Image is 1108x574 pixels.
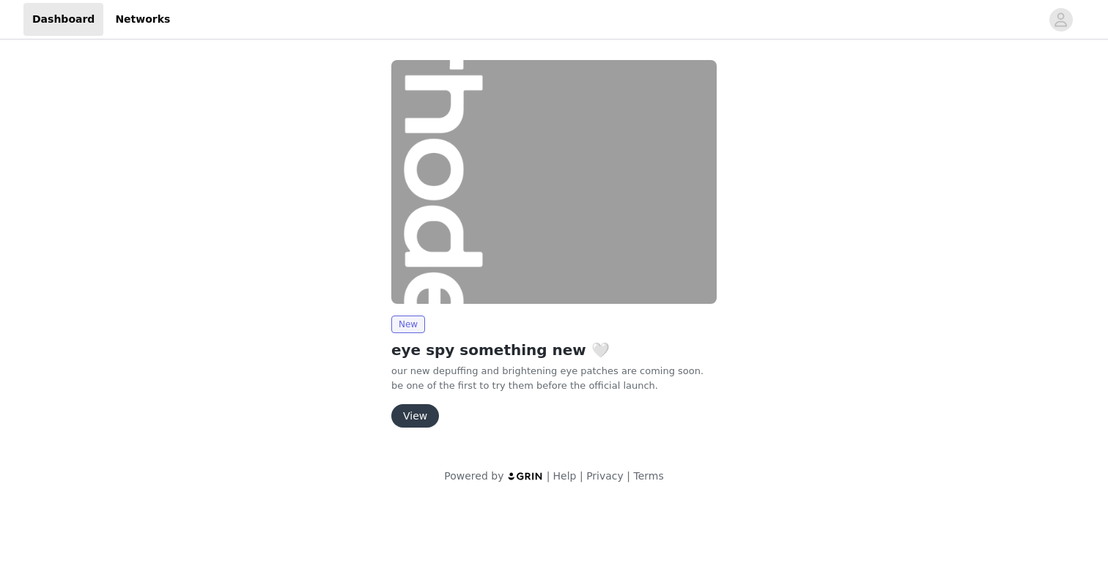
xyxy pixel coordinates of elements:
div: avatar [1054,8,1068,31]
span: Powered by [444,470,503,482]
a: Help [553,470,577,482]
img: rhode skin [391,60,717,304]
a: Networks [106,3,179,36]
button: View [391,404,439,428]
span: | [580,470,583,482]
span: | [627,470,630,482]
span: New [391,316,425,333]
a: Terms [633,470,663,482]
h2: eye spy something new 🤍 [391,339,717,361]
p: our new depuffing and brightening eye patches are coming soon. be one of the first to try them be... [391,364,717,392]
a: Dashboard [23,3,103,36]
a: View [391,411,439,422]
span: | [547,470,550,482]
a: Privacy [586,470,624,482]
img: logo [507,471,544,481]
